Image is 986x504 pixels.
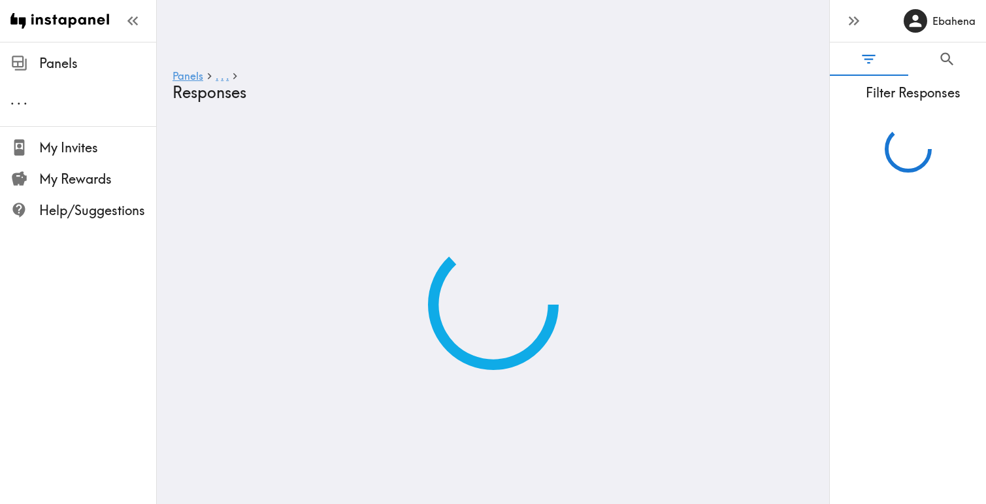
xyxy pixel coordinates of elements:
[39,201,156,220] span: Help/Suggestions
[10,92,14,108] span: .
[221,69,223,82] span: .
[39,54,156,73] span: Panels
[840,84,986,102] span: Filter Responses
[17,92,21,108] span: .
[932,14,976,28] h6: Ebahena
[39,139,156,157] span: My Invites
[39,170,156,188] span: My Rewards
[216,71,229,83] a: ...
[24,92,27,108] span: .
[830,42,908,76] button: Filter Responses
[938,50,956,68] span: Search
[173,71,203,83] a: Panels
[173,83,803,102] h4: Responses
[226,69,229,82] span: .
[216,69,218,82] span: .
